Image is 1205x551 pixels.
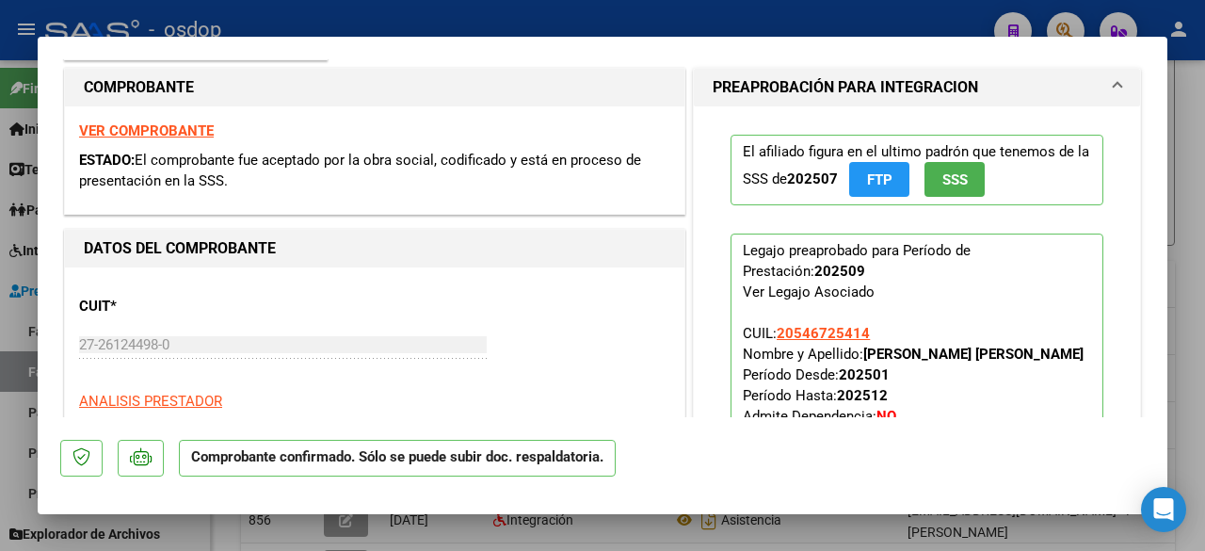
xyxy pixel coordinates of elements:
p: El afiliado figura en el ultimo padrón que tenemos de la SSS de [731,135,1103,205]
span: El comprobante fue aceptado por la obra social, codificado y está en proceso de presentación en l... [79,152,641,190]
span: CUIL: Nombre y Apellido: Período Desde: Período Hasta: Admite Dependencia: [743,325,1089,446]
span: ESTADO: [79,152,135,169]
span: FTP [867,171,892,188]
mat-expansion-panel-header: PREAPROBACIÓN PARA INTEGRACION [694,69,1140,106]
span: 20546725414 [777,325,870,342]
strong: [PERSON_NAME] [PERSON_NAME] [863,346,1084,363]
h1: PREAPROBACIÓN PARA INTEGRACION [713,76,978,99]
div: PREAPROBACIÓN PARA INTEGRACION [694,106,1140,499]
strong: 202507 [787,170,838,187]
strong: COMPROBANTE [84,78,194,96]
span: ANALISIS PRESTADOR [79,393,222,410]
a: VER COMPROBANTE [79,122,214,139]
strong: 202512 [837,387,888,404]
strong: 202501 [839,366,890,383]
p: Comprobante confirmado. Sólo se puede subir doc. respaldatoria. [179,440,616,477]
p: CUIT [79,296,256,317]
div: Ver Legajo Asociado [743,282,875,302]
span: SSS [942,171,968,188]
div: Open Intercom Messenger [1141,487,1186,532]
strong: 202509 [814,263,865,280]
strong: DATOS DEL COMPROBANTE [84,239,276,257]
button: SSS [924,162,985,197]
strong: NO [876,408,896,425]
p: Legajo preaprobado para Período de Prestación: [731,234,1103,456]
button: FTP [849,162,909,197]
